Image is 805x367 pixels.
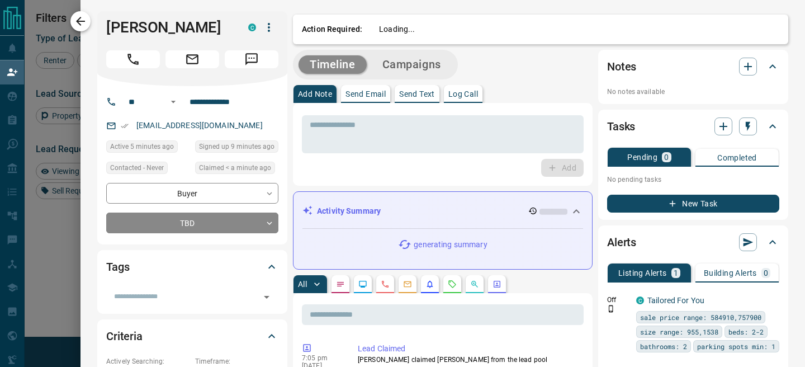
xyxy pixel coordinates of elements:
div: TBD [106,213,278,233]
p: 0 [664,153,669,161]
p: Send Text [399,90,435,98]
div: Criteria [106,323,278,350]
span: beds: 2-2 [728,326,764,337]
p: 7:05 pm [302,354,341,362]
span: sale price range: 584910,757900 [640,312,761,323]
p: Loading... [379,23,779,35]
span: Signed up 9 minutes ago [199,141,274,152]
p: 1 [674,269,678,277]
svg: Agent Actions [493,280,501,289]
svg: Listing Alerts [425,280,434,289]
p: Add Note [298,90,332,98]
svg: Notes [336,280,345,289]
h2: Criteria [106,327,143,345]
a: Tailored For You [647,296,704,305]
p: 0 [764,269,768,277]
div: Fri Sep 12 2025 [106,140,190,156]
svg: Calls [381,280,390,289]
p: Send Email [345,90,386,98]
button: Campaigns [371,55,452,74]
p: No pending tasks [607,171,779,188]
p: No notes available [607,87,779,97]
p: [PERSON_NAME] claimed [PERSON_NAME] from the lead pool [358,355,579,365]
svg: Emails [403,280,412,289]
span: Email [165,50,219,68]
div: Alerts [607,229,779,256]
h2: Alerts [607,233,636,251]
span: Call [106,50,160,68]
div: condos.ca [636,297,644,304]
p: Action Required: [302,23,362,35]
h2: Tags [106,258,129,276]
svg: Email Verified [121,122,129,130]
p: Lead Claimed [358,343,579,355]
p: Actively Searching: [106,356,190,366]
span: bathrooms: 2 [640,341,687,352]
p: Building Alerts [704,269,757,277]
div: Fri Sep 12 2025 [195,140,278,156]
button: Timeline [299,55,367,74]
svg: Lead Browsing Activity [358,280,367,289]
p: Listing Alerts [618,269,667,277]
span: Contacted - Never [110,162,164,173]
div: Buyer [106,183,278,204]
button: Open [259,289,274,305]
div: Notes [607,53,779,80]
span: Message [225,50,278,68]
h1: [PERSON_NAME] [106,18,231,36]
svg: Requests [448,280,457,289]
p: Timeframe: [195,356,278,366]
p: Log Call [448,90,478,98]
svg: Push Notification Only [607,305,615,313]
a: [EMAIL_ADDRESS][DOMAIN_NAME] [136,121,263,130]
h2: Tasks [607,117,635,135]
button: New Task [607,195,779,213]
p: Completed [717,154,757,162]
p: Off [607,295,629,305]
span: Active 5 minutes ago [110,141,174,152]
button: Open [167,95,180,109]
p: generating summary [414,239,487,251]
p: All [298,280,307,288]
p: Activity Summary [317,205,381,217]
p: Pending [627,153,657,161]
div: Activity Summary [302,201,583,222]
span: parking spots min: 1 [697,341,775,352]
div: Fri Sep 12 2025 [195,162,278,177]
div: Tags [106,253,278,280]
svg: Opportunities [470,280,479,289]
div: Tasks [607,113,779,140]
span: Claimed < a minute ago [199,162,271,173]
h2: Notes [607,58,636,76]
div: condos.ca [248,23,256,31]
span: size range: 955,1538 [640,326,718,337]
